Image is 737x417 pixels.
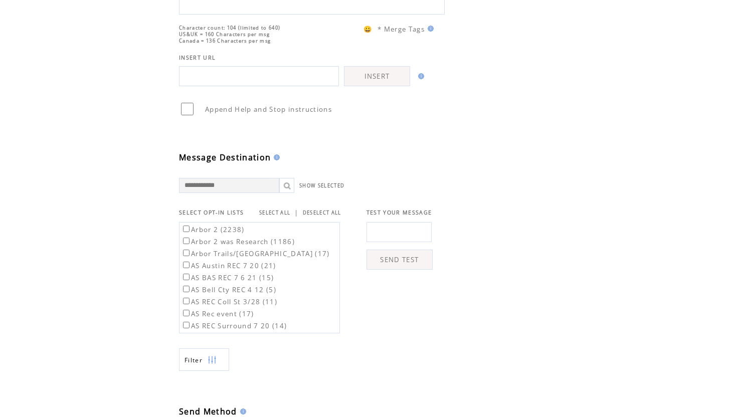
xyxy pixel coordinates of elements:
[181,273,274,282] label: AS BAS REC 7 6 21 (15)
[181,285,276,294] label: AS Bell Cty REC 4 12 (5)
[183,286,190,292] input: AS Bell Cty REC 4 12 (5)
[259,210,290,216] a: SELECT ALL
[271,154,280,160] img: help.gif
[183,322,190,328] input: AS REC Surround 7 20 (14)
[181,225,245,234] label: Arbor 2 (2238)
[363,25,373,34] span: 😀
[344,66,410,86] a: INSERT
[179,152,271,163] span: Message Destination
[366,209,432,216] span: TEST YOUR MESSAGE
[179,31,270,38] span: US&UK = 160 Characters per msg
[181,297,277,306] label: AS REC Coll St 3/28 (11)
[179,54,216,61] span: INSERT URL
[303,210,341,216] a: DESELECT ALL
[179,348,229,371] a: Filter
[179,25,280,31] span: Character count: 104 (limited to 640)
[183,274,190,280] input: AS BAS REC 7 6 21 (15)
[181,309,254,318] label: AS Rec event (17)
[183,250,190,256] input: Arbor Trails/[GEOGRAPHIC_DATA] (17)
[183,310,190,316] input: AS Rec event (17)
[299,182,344,189] a: SHOW SELECTED
[183,298,190,304] input: AS REC Coll St 3/28 (11)
[181,321,287,330] label: AS REC Surround 7 20 (14)
[181,249,330,258] label: Arbor Trails/[GEOGRAPHIC_DATA] (17)
[378,25,425,34] span: * Merge Tags
[366,250,433,270] a: SEND TEST
[179,209,244,216] span: SELECT OPT-IN LISTS
[425,26,434,32] img: help.gif
[183,238,190,244] input: Arbor 2 was Research (1186)
[179,406,237,417] span: Send Method
[415,73,424,79] img: help.gif
[183,262,190,268] input: AS Austin REC 7 20 (21)
[294,208,298,217] span: |
[183,226,190,232] input: Arbor 2 (2238)
[208,349,217,371] img: filters.png
[205,105,332,114] span: Append Help and Stop instructions
[237,408,246,414] img: help.gif
[185,356,203,364] span: Show filters
[181,261,276,270] label: AS Austin REC 7 20 (21)
[181,237,295,246] label: Arbor 2 was Research (1186)
[179,38,271,44] span: Canada = 136 Characters per msg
